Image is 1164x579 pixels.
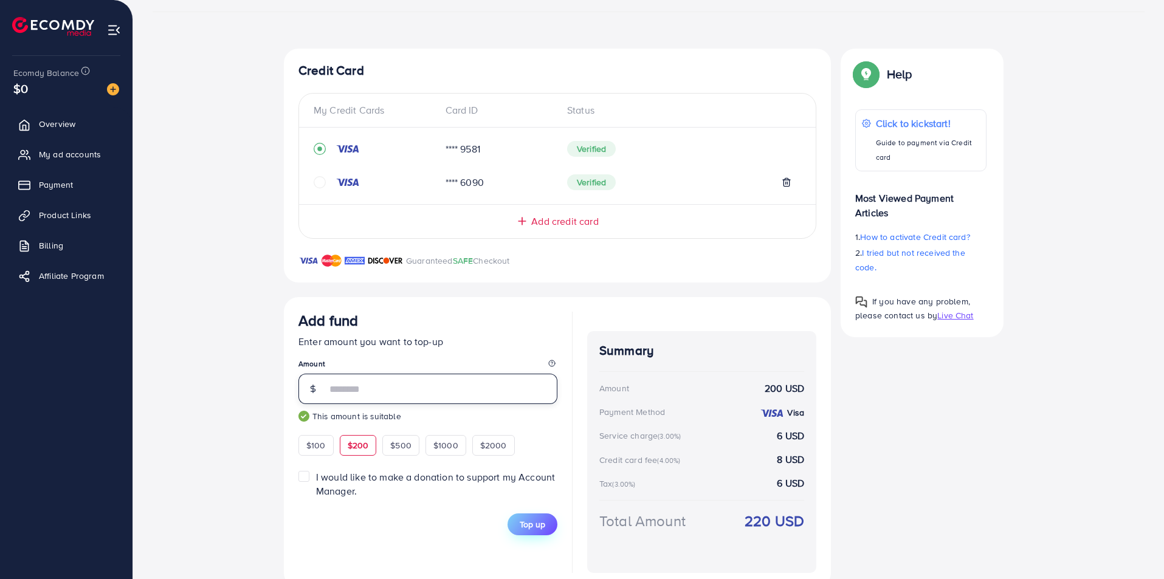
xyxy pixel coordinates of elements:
button: Top up [508,513,557,535]
div: Tax [599,478,639,490]
h4: Summary [599,343,804,358]
strong: 6 USD [777,476,804,490]
p: Enter amount you want to top-up [298,334,557,349]
span: $200 [348,439,369,451]
span: $0 [13,80,28,97]
div: Credit card fee [599,454,684,466]
img: brand [368,253,403,268]
div: Card ID [436,103,558,117]
h3: Add fund [298,312,358,329]
span: Top up [520,518,545,530]
span: $100 [306,439,326,451]
img: brand [298,253,319,268]
a: My ad accounts [9,142,123,166]
span: If you have any problem, please contact us by [855,295,970,321]
span: Add credit card [531,214,598,228]
strong: 6 USD [777,429,804,443]
span: Affiliate Program [39,270,104,282]
small: (3.00%) [612,479,635,489]
a: Billing [9,233,123,258]
img: credit [336,144,360,154]
strong: 220 USD [745,510,804,532]
img: credit [336,177,360,187]
span: Verified [567,174,616,190]
svg: record circle [314,143,326,155]
small: (3.00%) [658,431,681,441]
div: Payment Method [599,406,665,418]
small: (4.00%) [657,456,680,465]
span: I tried but not received the code. [855,247,965,273]
img: Popup guide [855,296,867,308]
img: image [107,83,119,95]
p: Help [887,67,912,81]
div: Amount [599,382,629,394]
div: Service charge [599,430,684,442]
p: Guaranteed Checkout [406,253,510,268]
div: Status [557,103,801,117]
span: $2000 [480,439,507,451]
span: SAFE [453,255,474,267]
strong: 200 USD [765,382,804,396]
span: Ecomdy Balance [13,67,79,79]
span: How to activate Credit card? [860,231,969,243]
img: brand [322,253,342,268]
img: logo [12,17,94,36]
img: menu [107,23,121,37]
span: Product Links [39,209,91,221]
svg: circle [314,176,326,188]
a: Overview [9,112,123,136]
a: Product Links [9,203,123,227]
p: 1. [855,230,987,244]
a: Payment [9,173,123,197]
legend: Amount [298,358,557,374]
span: I would like to make a donation to support my Account Manager. [316,470,555,498]
span: Overview [39,118,75,130]
iframe: Chat [1112,524,1155,570]
h4: Credit Card [298,63,816,78]
img: Popup guide [855,63,877,85]
img: credit [760,408,784,418]
div: My Credit Cards [314,103,436,117]
span: $500 [390,439,412,451]
img: guide [298,411,309,422]
span: Verified [567,141,616,157]
p: Click to kickstart! [876,116,980,131]
strong: 8 USD [777,453,804,467]
img: brand [345,253,365,268]
a: Affiliate Program [9,264,123,288]
small: This amount is suitable [298,410,557,422]
p: Most Viewed Payment Articles [855,181,987,220]
p: Guide to payment via Credit card [876,135,980,165]
span: My ad accounts [39,148,101,160]
span: $1000 [433,439,458,451]
p: 2. [855,245,987,275]
div: Total Amount [599,510,686,532]
strong: Visa [787,406,804,419]
span: Live Chat [937,309,973,321]
span: Payment [39,179,73,191]
span: Billing [39,239,63,252]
